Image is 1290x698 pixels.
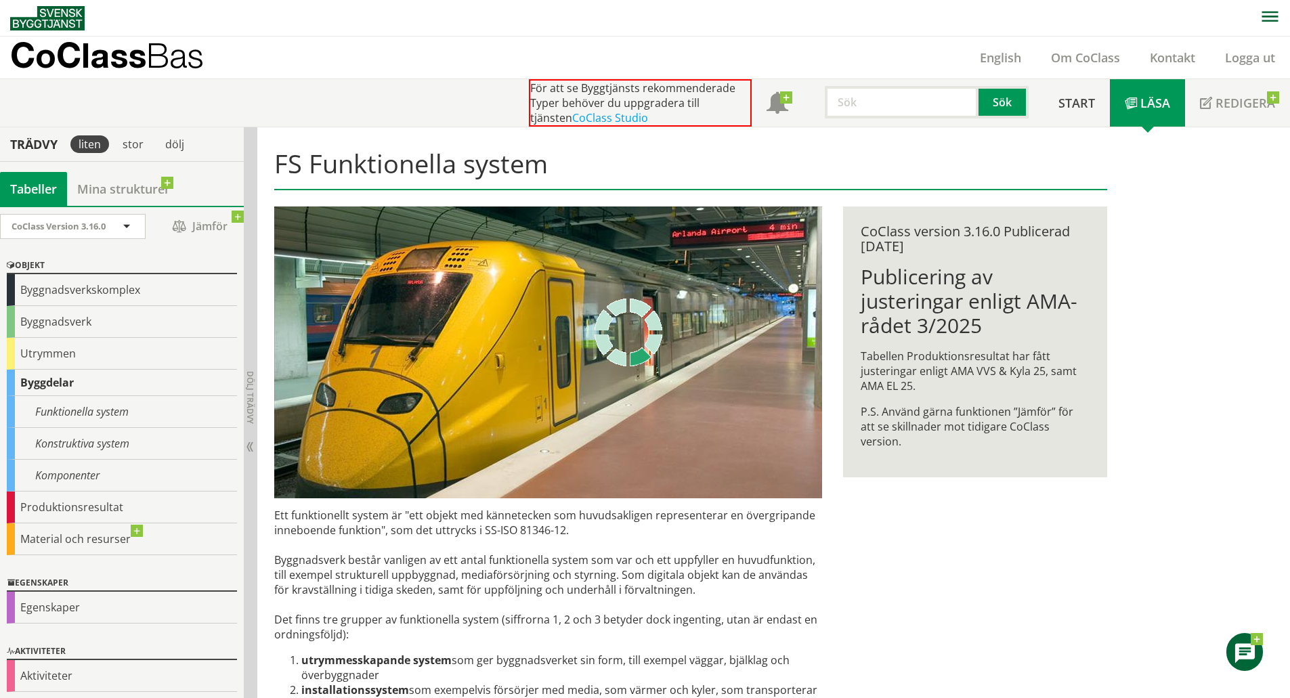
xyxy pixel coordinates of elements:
span: Start [1058,95,1095,111]
a: English [965,49,1036,66]
img: arlanda-express-2.jpg [274,206,822,498]
div: Trädvy [3,137,65,152]
span: Jämför [159,215,240,238]
a: Logga ut [1210,49,1290,66]
div: CoClass version 3.16.0 Publicerad [DATE] [861,224,1089,254]
div: Byggnadsverkskomplex [7,274,237,306]
span: Redigera [1216,95,1275,111]
span: Notifikationer [767,93,788,115]
a: Kontakt [1135,49,1210,66]
a: Start [1044,79,1110,127]
p: CoClass [10,47,204,63]
li: som ger byggnadsverket sin form, till exempel väggar, bjälklag och överbyggnader [301,653,822,682]
a: Om CoClass [1036,49,1135,66]
div: Material och resurser [7,523,237,555]
div: Funktionella system [7,396,237,428]
span: Dölj trädvy [244,371,256,424]
a: CoClassBas [10,37,233,79]
p: Tabellen Produktionsresultat har fått justeringar enligt AMA VVS & Kyla 25, samt AMA EL 25. [861,349,1089,393]
div: Aktiviteter [7,644,237,660]
div: Aktiviteter [7,660,237,692]
a: CoClass Studio [572,110,648,125]
strong: installationssystem [301,682,409,697]
div: Konstruktiva system [7,428,237,460]
div: Produktionsresultat [7,492,237,523]
strong: utrymmesskapande system [301,653,452,668]
a: Mina strukturer [67,172,180,206]
div: Egenskaper [7,575,237,592]
div: För att se Byggtjänsts rekommenderade Typer behöver du uppgradera till tjänsten [529,79,752,127]
h1: FS Funktionella system [274,148,1106,190]
span: Läsa [1140,95,1170,111]
p: P.S. Använd gärna funktionen ”Jämför” för att se skillnader mot tidigare CoClass version. [861,404,1089,449]
div: Byggdelar [7,370,237,396]
div: Utrymmen [7,338,237,370]
img: Laddar [595,299,662,366]
a: Läsa [1110,79,1185,127]
div: dölj [157,135,192,153]
img: Svensk Byggtjänst [10,6,85,30]
div: Komponenter [7,460,237,492]
input: Sök [825,86,979,118]
a: Redigera [1185,79,1290,127]
h1: Publicering av justeringar enligt AMA-rådet 3/2025 [861,265,1089,338]
div: Objekt [7,258,237,274]
div: Egenskaper [7,592,237,624]
div: liten [70,135,109,153]
span: Bas [146,35,204,75]
span: CoClass Version 3.16.0 [12,220,106,232]
div: Byggnadsverk [7,306,237,338]
button: Sök [979,86,1029,118]
div: stor [114,135,152,153]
